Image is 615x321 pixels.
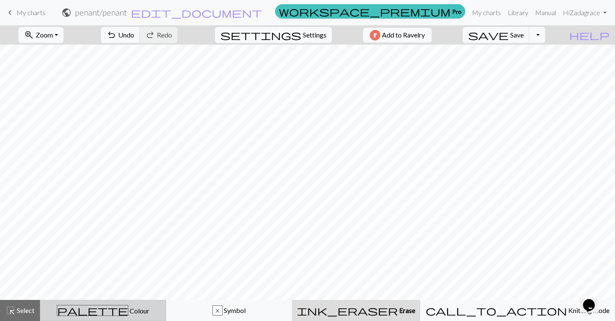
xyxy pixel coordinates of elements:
[569,29,610,41] span: help
[5,7,15,19] span: keyboard_arrow_left
[559,4,610,21] a: HiZadagrace
[463,27,530,43] button: Save
[420,300,615,321] button: Knitting mode
[57,305,128,316] span: palette
[275,4,465,19] a: Pro
[220,29,301,41] span: settings
[16,8,45,16] span: My charts
[580,287,607,313] iframe: chat widget
[292,300,420,321] button: Erase
[223,306,246,314] span: Symbol
[504,4,532,21] a: Library
[510,31,524,39] span: Save
[40,300,166,321] button: Colour
[5,5,45,20] a: My charts
[131,7,262,19] span: edit_document
[370,30,380,40] img: Ravelry
[426,305,567,316] span: call_to_action
[532,4,559,21] a: Manual
[16,306,34,314] span: Select
[215,27,332,43] button: SettingsSettings
[19,27,64,43] button: Zoom
[468,29,509,41] span: save
[303,30,326,40] span: Settings
[220,30,301,40] i: Settings
[279,5,451,17] span: workspace_premium
[24,29,34,41] span: zoom_in
[61,7,72,19] span: public
[128,307,149,315] span: Colour
[297,305,398,316] span: ink_eraser
[166,300,292,321] button: x Symbol
[363,28,432,43] button: Add to Ravelry
[75,8,127,17] h2: penant / penant
[36,31,53,39] span: Zoom
[5,305,16,316] span: highlight_alt
[118,31,134,39] span: Undo
[567,306,610,314] span: Knitting mode
[213,306,222,316] div: x
[106,29,117,41] span: undo
[101,27,140,43] button: Undo
[398,306,415,314] span: Erase
[469,4,504,21] a: My charts
[382,30,425,40] span: Add to Ravelry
